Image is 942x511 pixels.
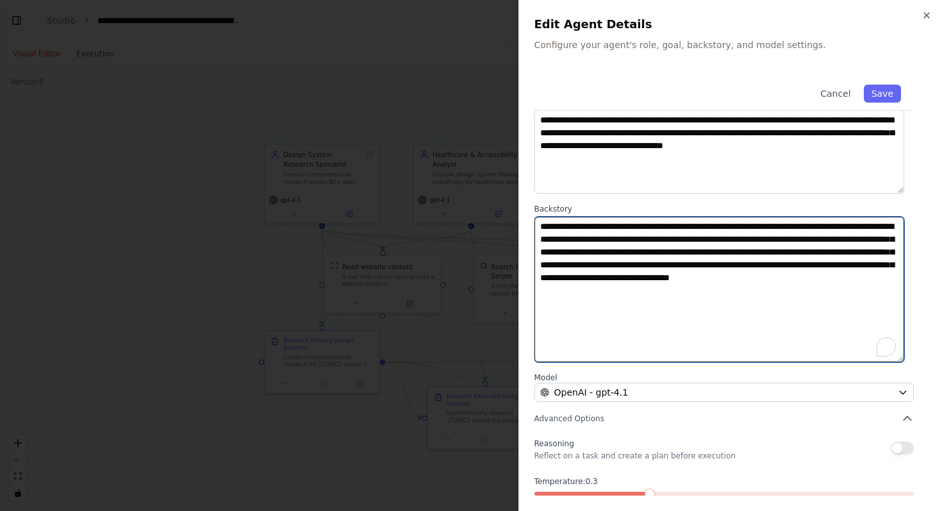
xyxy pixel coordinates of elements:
button: Advanced Options [534,412,914,425]
label: Model [534,373,914,383]
textarea: To enrich screen reader interactions, please activate Accessibility in Grammarly extension settings [534,217,905,362]
p: Reflect on a task and create a plan before execution [534,451,736,461]
span: Reasoning [534,439,574,448]
span: OpenAI - gpt-4.1 [554,386,629,399]
h2: Edit Agent Details [534,15,927,33]
button: Save [864,85,901,103]
span: Advanced Options [534,414,604,424]
button: Cancel [813,85,858,103]
label: Backstory [534,204,914,214]
p: Configure your agent's role, goal, backstory, and model settings. [534,38,927,51]
button: OpenAI - gpt-4.1 [534,383,914,402]
span: Temperature: 0.3 [534,476,598,487]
